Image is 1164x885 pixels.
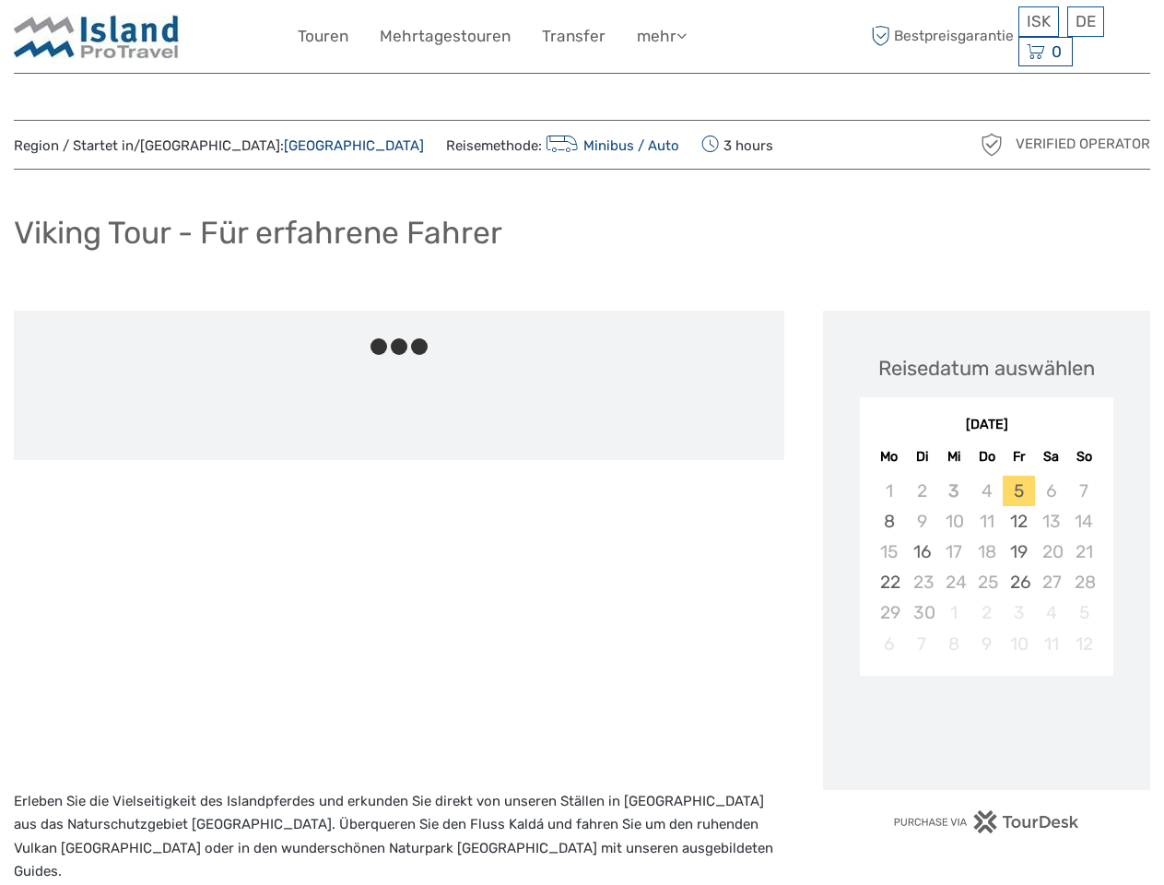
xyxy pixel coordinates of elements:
[14,214,502,252] h1: Viking Tour - Für erfahrene Fahrer
[873,567,905,597] div: Choose Montag, 22. September 2025
[1035,537,1067,567] div: Not available Samstag, 20. September 2025
[970,567,1003,597] div: Not available Donnerstag, 25. September 2025
[1049,42,1064,61] span: 0
[1003,476,1035,506] div: Choose Freitag, 5. September 2025
[938,567,970,597] div: Not available Mittwoch, 24. September 2025
[1067,597,1099,628] div: Not available Sonntag, 5. Oktober 2025
[938,444,970,469] div: Mi
[970,537,1003,567] div: Not available Donnerstag, 18. September 2025
[906,506,938,537] div: Not available Dienstag, 9. September 2025
[1067,506,1099,537] div: Not available Sonntag, 14. September 2025
[970,444,1003,469] div: Do
[1003,537,1035,567] div: Choose Freitag, 19. September 2025
[906,476,938,506] div: Not available Dienstag, 2. September 2025
[873,476,905,506] div: Not available Montag, 1. September 2025
[906,444,938,469] div: Di
[938,537,970,567] div: Not available Mittwoch, 17. September 2025
[878,354,1095,383] div: Reisedatum auswählen
[14,14,180,59] img: Iceland ProTravel
[1003,506,1035,537] div: Choose Freitag, 12. September 2025
[860,416,1113,435] div: [DATE]
[1003,597,1035,628] div: Not available Freitag, 3. Oktober 2025
[970,597,1003,628] div: Not available Donnerstag, 2. Oktober 2025
[446,132,679,158] span: Reisemethode:
[1035,476,1067,506] div: Not available Samstag, 6. September 2025
[1067,567,1099,597] div: Not available Sonntag, 28. September 2025
[938,476,970,506] div: Not available Mittwoch, 3. September 2025
[637,23,687,50] a: mehr
[981,724,993,736] div: Loading...
[873,506,905,537] div: Choose Montag, 8. September 2025
[906,567,938,597] div: Not available Dienstag, 23. September 2025
[866,21,1015,52] span: Bestpreisgarantie
[873,444,905,469] div: Mo
[1035,567,1067,597] div: Not available Samstag, 27. September 2025
[1067,444,1099,469] div: So
[380,23,511,50] a: Mehrtagestouren
[1067,476,1099,506] div: Not available Sonntag, 7. September 2025
[970,629,1003,659] div: Not available Donnerstag, 9. Oktober 2025
[938,506,970,537] div: Not available Mittwoch, 10. September 2025
[906,597,938,628] div: Not available Dienstag, 30. September 2025
[1003,444,1035,469] div: Fr
[298,23,348,50] a: Touren
[14,136,424,156] span: Region / Startet in/[GEOGRAPHIC_DATA]:
[1003,629,1035,659] div: Not available Freitag, 10. Oktober 2025
[906,629,938,659] div: Not available Dienstag, 7. Oktober 2025
[893,810,1080,833] img: PurchaseViaTourDesk.png
[970,476,1003,506] div: Not available Donnerstag, 4. September 2025
[977,130,1006,159] img: verified_operator_grey_128.png
[1003,567,1035,597] div: Choose Freitag, 26. September 2025
[1035,506,1067,537] div: Not available Samstag, 13. September 2025
[1016,135,1150,154] span: Verified Operator
[873,537,905,567] div: Not available Montag, 15. September 2025
[1067,629,1099,659] div: Not available Sonntag, 12. Oktober 2025
[1035,629,1067,659] div: Not available Samstag, 11. Oktober 2025
[542,23,606,50] a: Transfer
[1027,12,1051,30] span: ISK
[14,790,784,884] p: Erleben Sie die Vielseitigkeit des Islandpferdes und erkunden Sie direkt von unseren Ställen in [...
[865,476,1107,659] div: month 2025-09
[906,537,938,567] div: Choose Dienstag, 16. September 2025
[1067,537,1099,567] div: Not available Sonntag, 21. September 2025
[1067,6,1104,37] div: DE
[970,506,1003,537] div: Not available Donnerstag, 11. September 2025
[873,597,905,628] div: Not available Montag, 29. September 2025
[938,597,970,628] div: Not available Mittwoch, 1. Oktober 2025
[873,629,905,659] div: Not available Montag, 6. Oktober 2025
[1035,597,1067,628] div: Not available Samstag, 4. Oktober 2025
[938,629,970,659] div: Not available Mittwoch, 8. Oktober 2025
[284,137,424,154] a: [GEOGRAPHIC_DATA]
[1035,444,1067,469] div: Sa
[701,132,773,158] span: 3 hours
[542,137,679,154] a: Minibus / Auto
